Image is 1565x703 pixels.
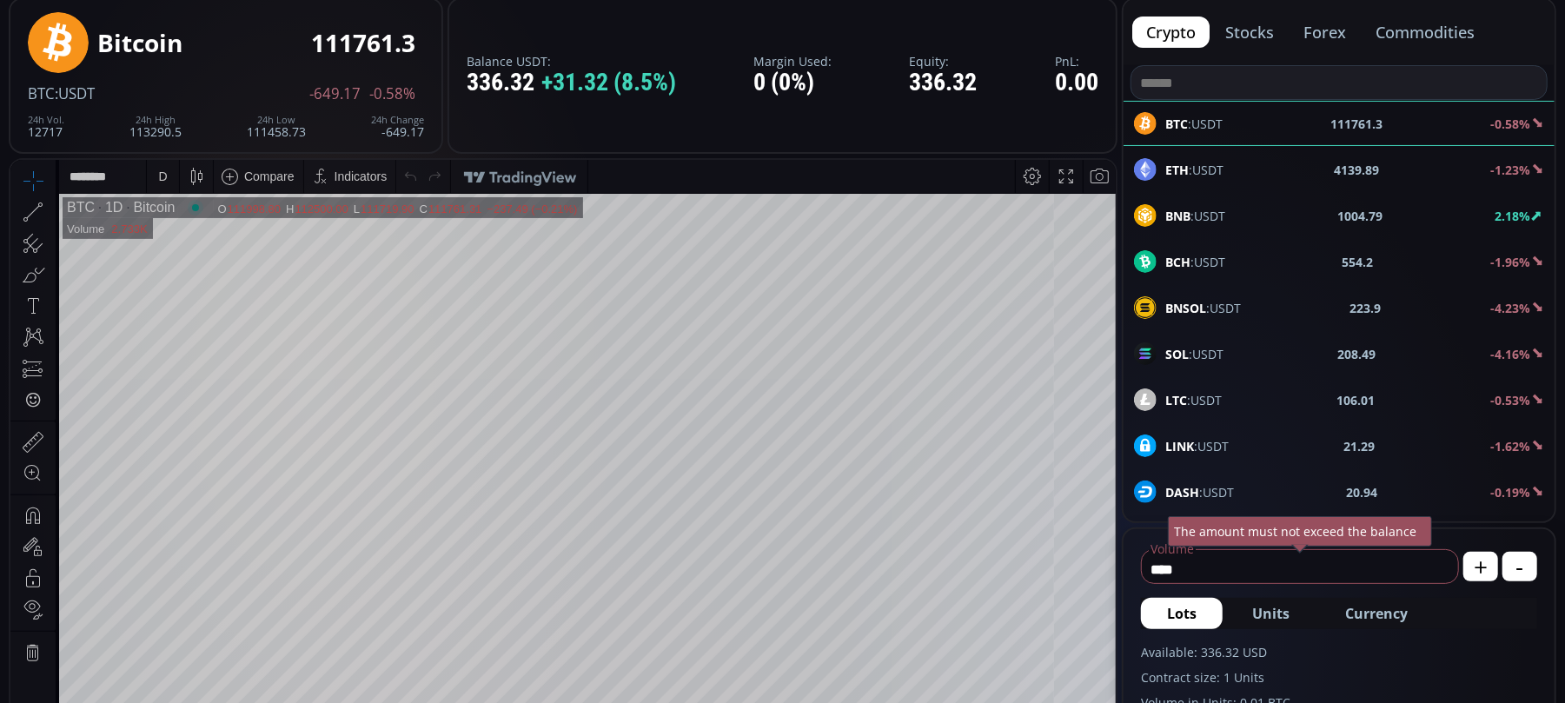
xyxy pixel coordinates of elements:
[1165,208,1190,224] b: BNB
[1165,346,1189,362] b: SOL
[541,70,676,96] span: +31.32 (8.5%)
[55,83,95,103] span: :USDT
[1165,299,1241,317] span: :USDT
[284,43,337,56] div: 112500.00
[28,83,55,103] span: BTC
[28,115,64,125] div: 24h Vol.
[112,40,164,56] div: Bitcoin
[1165,207,1225,225] span: :USDT
[1344,437,1376,455] b: 21.29
[753,55,832,68] label: Margin Used:
[910,55,978,68] label: Equity:
[467,55,676,68] label: Balance USDT:
[1165,483,1234,501] span: :USDT
[343,43,350,56] div: L
[1502,552,1537,581] button: -
[1141,598,1223,629] button: Lots
[1055,55,1098,68] label: PnL:
[1319,598,1434,629] button: Currency
[1490,300,1530,316] b: -4.23%
[1490,392,1530,408] b: -0.53%
[148,10,156,23] div: D
[1463,552,1498,581] button: +
[207,43,216,56] div: O
[1055,70,1098,96] div: 0.00
[1141,668,1537,686] label: Contract size: 1 Units
[371,115,424,138] div: -649.17
[1211,17,1288,48] button: stocks
[753,70,832,96] div: 0 (0%)
[101,63,136,76] div: 2.733K
[1165,345,1223,363] span: :USDT
[1490,162,1530,178] b: -1.23%
[1132,17,1210,48] button: crypto
[1165,484,1199,501] b: DASH
[1362,17,1489,48] button: commodities
[97,30,182,56] div: Bitcoin
[1165,300,1206,316] b: BNSOL
[311,30,415,56] div: 111761.3
[1165,253,1225,271] span: :USDT
[1490,254,1530,270] b: -1.96%
[275,43,284,56] div: H
[1337,391,1376,409] b: 106.01
[1165,162,1189,178] b: ETH
[1165,437,1229,455] span: :USDT
[1165,392,1187,408] b: LTC
[177,40,193,56] div: Market open
[476,43,567,56] div: −237.49 (−0.21%)
[910,70,978,96] div: 336.32
[247,115,306,125] div: 24h Low
[350,43,403,56] div: 111719.90
[369,86,415,102] span: -0.58%
[1490,438,1530,454] b: -1.62%
[1490,346,1530,362] b: -4.16%
[1141,643,1537,661] label: Available: 336.32 USD
[56,40,84,56] div: BTC
[309,86,361,102] span: -649.17
[1168,516,1432,547] div: The amount must not exceed the balance
[217,43,270,56] div: 111998.80
[1290,17,1360,48] button: forex
[1165,438,1194,454] b: LINK
[1350,299,1382,317] b: 223.9
[467,70,676,96] div: 336.32
[234,10,284,23] div: Compare
[1165,254,1190,270] b: BCH
[324,10,377,23] div: Indicators
[56,63,94,76] div: Volume
[1252,603,1290,624] span: Units
[1338,345,1376,363] b: 208.49
[1335,161,1380,179] b: 4139.89
[1490,484,1530,501] b: -0.19%
[1347,483,1378,501] b: 20.94
[28,115,64,138] div: 12717
[129,115,182,138] div: 113290.5
[1495,208,1530,224] b: 2.18%
[1337,207,1383,225] b: 1004.79
[247,115,306,138] div: 111458.73
[1226,598,1316,629] button: Units
[84,40,112,56] div: 1D
[129,115,182,125] div: 24h High
[1165,161,1223,179] span: :USDT
[409,43,418,56] div: C
[1167,603,1197,624] span: Lots
[1343,253,1374,271] b: 554.2
[16,232,30,249] div: 
[371,115,424,125] div: 24h Change
[1165,391,1222,409] span: :USDT
[1345,603,1408,624] span: Currency
[418,43,471,56] div: 111761.31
